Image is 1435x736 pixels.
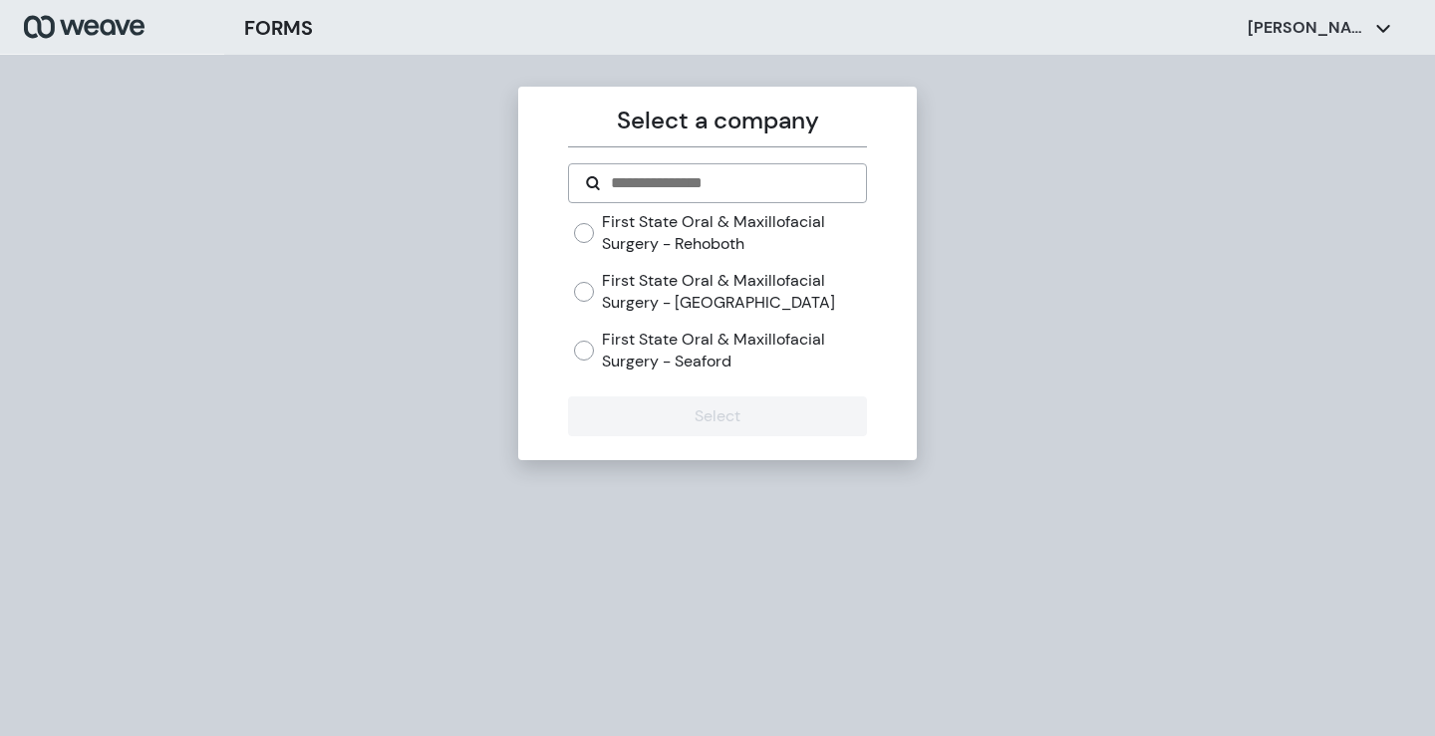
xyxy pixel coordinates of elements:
[602,211,866,254] label: First State Oral & Maxillofacial Surgery - Rehoboth
[602,270,866,313] label: First State Oral & Maxillofacial Surgery - [GEOGRAPHIC_DATA]
[609,171,849,195] input: Search
[244,13,313,43] h3: FORMS
[602,329,866,371] label: First State Oral & Maxillofacial Surgery - Seaford
[568,396,866,436] button: Select
[568,103,866,138] p: Select a company
[1248,17,1367,39] p: [PERSON_NAME]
